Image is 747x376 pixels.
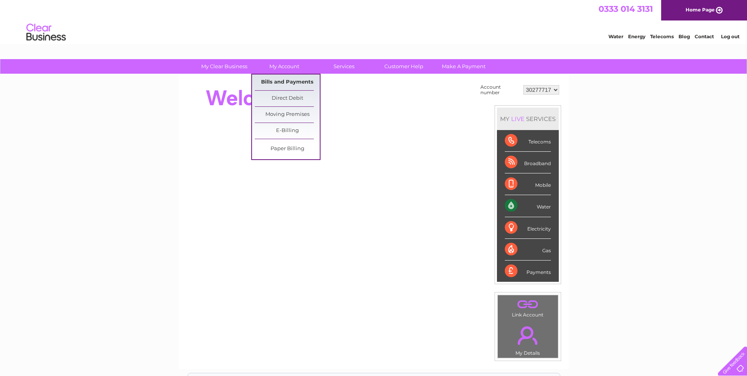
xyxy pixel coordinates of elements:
[505,152,551,173] div: Broadband
[497,295,558,320] td: Link Account
[650,34,674,39] a: Telecoms
[505,217,551,239] div: Electricity
[678,34,690,39] a: Blog
[192,59,257,74] a: My Clear Business
[311,59,376,74] a: Services
[188,4,560,38] div: Clear Business is a trading name of Verastar Limited (registered in [GEOGRAPHIC_DATA] No. 3667643...
[505,261,551,282] div: Payments
[505,239,551,261] div: Gas
[500,322,556,349] a: .
[608,34,623,39] a: Water
[252,59,317,74] a: My Account
[500,297,556,311] a: .
[478,82,521,97] td: Account number
[505,173,551,195] div: Mobile
[599,4,653,14] a: 0333 014 3131
[255,107,320,123] a: Moving Premises
[255,74,320,90] a: Bills and Payments
[431,59,496,74] a: Make A Payment
[505,130,551,152] div: Telecoms
[255,123,320,139] a: E-Billing
[255,141,320,157] a: Paper Billing
[510,115,526,123] div: LIVE
[255,91,320,106] a: Direct Debit
[497,320,558,358] td: My Details
[371,59,436,74] a: Customer Help
[695,34,714,39] a: Contact
[721,34,740,39] a: Log out
[628,34,645,39] a: Energy
[26,20,66,45] img: logo.png
[497,108,559,130] div: MY SERVICES
[505,195,551,217] div: Water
